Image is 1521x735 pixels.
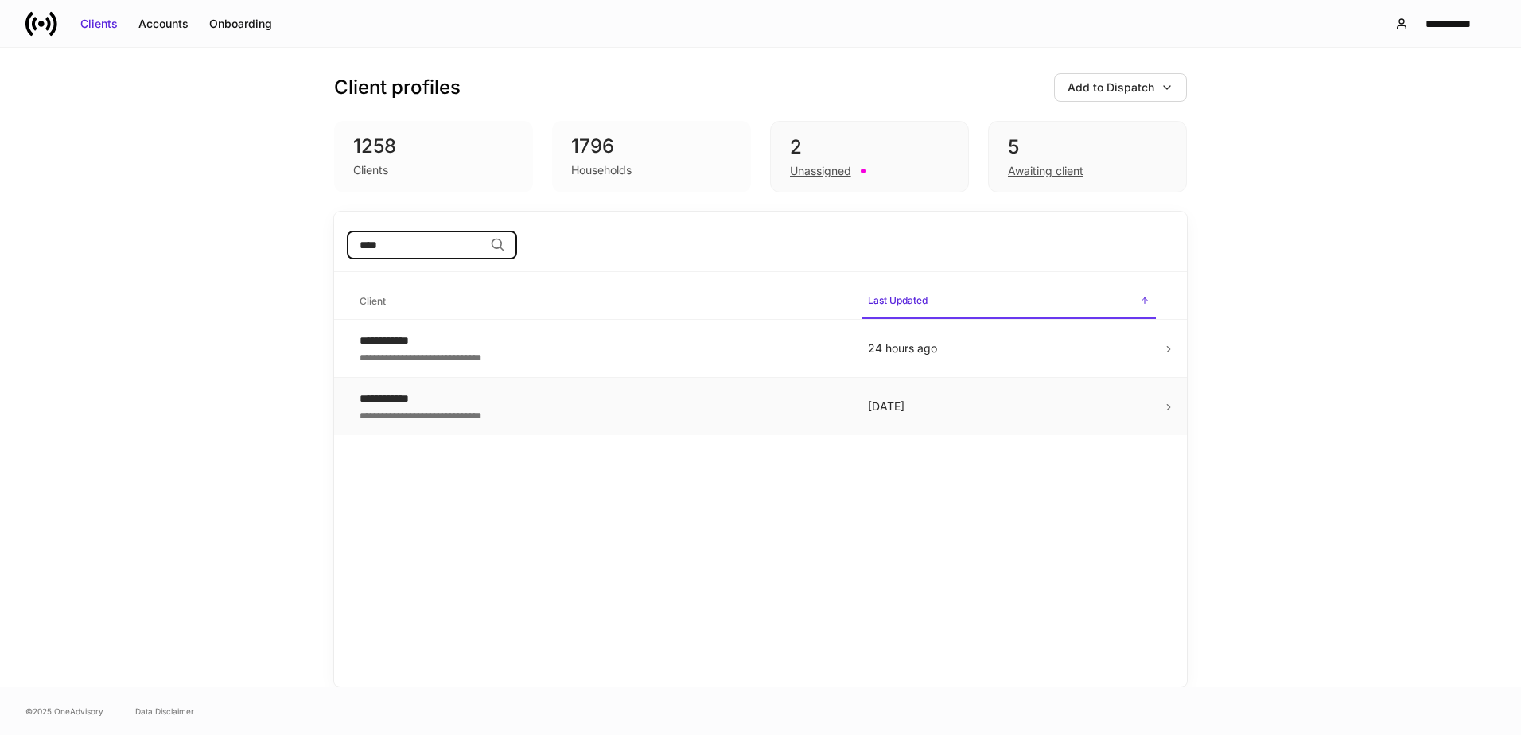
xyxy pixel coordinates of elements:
div: 5 [1008,134,1167,160]
div: Clients [80,16,118,32]
div: Accounts [138,16,189,32]
div: Unassigned [790,163,851,179]
span: Last Updated [862,285,1156,319]
div: 2Unassigned [770,121,969,192]
div: Clients [353,162,388,178]
div: 1796 [571,134,732,159]
h6: Last Updated [868,293,928,308]
div: 1258 [353,134,514,159]
div: Add to Dispatch [1068,80,1154,95]
a: Data Disclaimer [135,705,194,717]
div: 5Awaiting client [988,121,1187,192]
div: Awaiting client [1008,163,1083,179]
span: © 2025 OneAdvisory [25,705,103,717]
div: 2 [790,134,949,160]
span: Client [353,286,849,318]
h6: Client [360,294,386,309]
p: [DATE] [868,399,1150,414]
h3: Client profiles [334,75,461,100]
button: Accounts [128,11,199,37]
div: Onboarding [209,16,272,32]
div: Households [571,162,632,178]
p: 24 hours ago [868,340,1150,356]
button: Add to Dispatch [1054,73,1187,102]
button: Clients [70,11,128,37]
button: Onboarding [199,11,282,37]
